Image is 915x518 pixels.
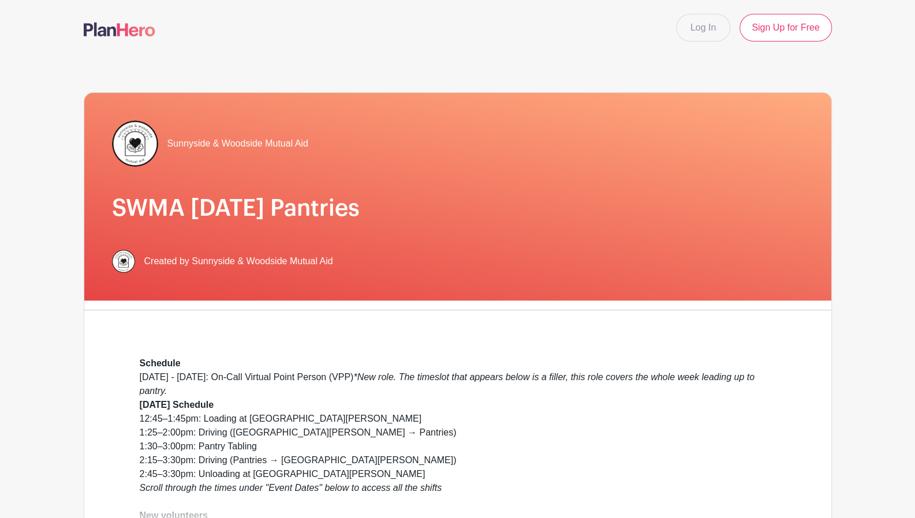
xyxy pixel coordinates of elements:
img: 256.png [112,250,135,273]
img: logo-507f7623f17ff9eddc593b1ce0a138ce2505c220e1c5a4e2b4648c50719b7d32.svg [84,22,155,36]
span: Sunnyside & Woodside Mutual Aid [167,137,308,151]
strong: [DATE] Schedule [140,400,214,410]
a: Sign Up for Free [740,14,831,42]
img: 256.png [112,121,158,167]
a: Log In [676,14,730,42]
h1: SWMA [DATE] Pantries [112,194,804,222]
span: Created by Sunnyside & Woodside Mutual Aid [144,254,333,268]
strong: Schedule [140,358,181,368]
em: Scroll through the times under "Event Dates" below to access all the shifts [140,483,442,493]
em: *New role. The timeslot that appears below is a filler, this role covers the whole week leading u... [140,372,755,396]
